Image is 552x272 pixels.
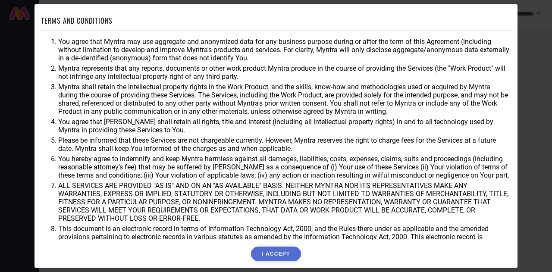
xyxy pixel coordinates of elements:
li: Please be informed that these Services are not chargeable currently. However, Myntra reserves the... [58,136,511,153]
li: Myntra represents that any reports, documents or other work product Myntra produce in the course ... [58,64,511,81]
li: You hereby agree to indemnify and keep Myntra harmless against all damages, liabilities, costs, e... [58,155,511,179]
li: ALL SERVICES ARE PROVIDED "AS IS" AND ON AN "AS AVAILABLE" BASIS. NEITHER MYNTRA NOR ITS REPRESEN... [58,181,511,222]
li: You agree that [PERSON_NAME] shall retain all rights, title and interest (including all intellect... [58,118,511,134]
li: You agree that Myntra may use aggregate and anonymized data for any business purpose during or af... [58,38,511,62]
li: This document is an electronic record in terms of Information Technology Act, 2000, and the Rules... [58,225,511,249]
h1: TERMS AND CONDITIONS [41,16,113,26]
li: Myntra shall retain the intellectual property rights in the Work Product, and the skills, know-ho... [58,83,511,116]
button: I ACCEPT [251,247,301,261]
